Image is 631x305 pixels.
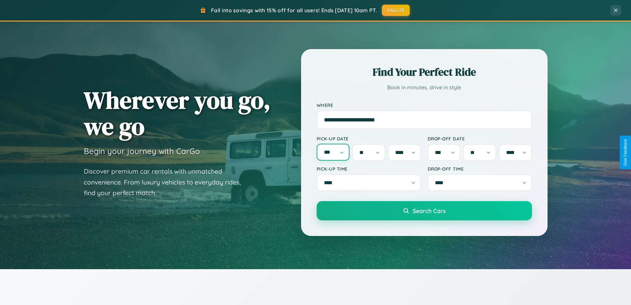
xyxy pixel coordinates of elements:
[317,65,532,79] h2: Find Your Perfect Ride
[382,5,410,16] button: FALL15
[211,7,377,14] span: Fall into savings with 15% off for all users! Ends [DATE] 10am PT.
[428,136,532,141] label: Drop-off Date
[84,146,200,156] h3: Begin your journey with CarGo
[317,166,421,172] label: Pick-up Time
[84,166,249,198] p: Discover premium car rentals with unmatched convenience. From luxury vehicles to everyday rides, ...
[84,87,271,139] h1: Wherever you go, we go
[317,201,532,220] button: Search Cars
[413,207,446,214] span: Search Cars
[623,139,628,166] div: Give Feedback
[317,102,532,108] label: Where
[317,136,421,141] label: Pick-up Date
[428,166,532,172] label: Drop-off Time
[317,83,532,92] p: Book in minutes, drive in style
